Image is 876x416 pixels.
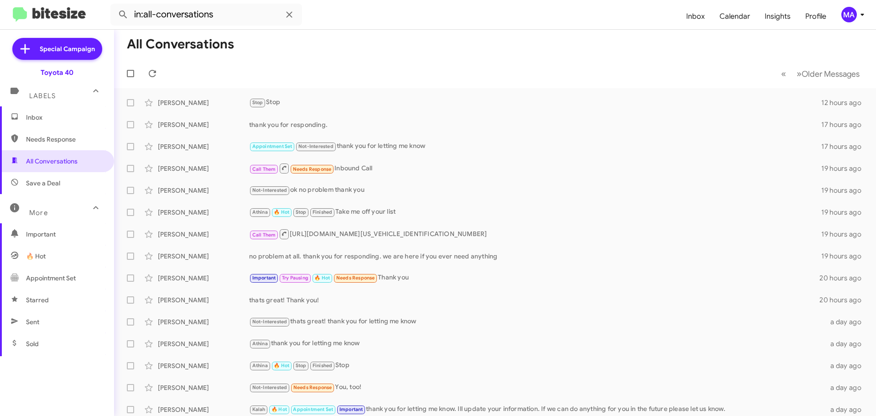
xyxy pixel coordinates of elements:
[252,319,287,325] span: Not-Interested
[249,252,821,261] div: no problem at all. thank you for responding. we are here if you ever need anything
[252,384,287,390] span: Not-Interested
[41,68,73,77] div: Toyota 40
[110,4,302,26] input: Search
[249,316,825,327] div: thats great! thank you for letting me know
[252,406,266,412] span: Kalah
[249,295,819,305] div: thats great! Thank you!
[282,275,308,281] span: Try Pausing
[821,230,869,239] div: 19 hours ago
[274,363,289,369] span: 🔥 Hot
[40,44,95,53] span: Special Campaign
[158,274,249,283] div: [PERSON_NAME]
[271,406,287,412] span: 🔥 Hot
[26,157,78,166] span: All Conversations
[819,295,869,305] div: 20 hours ago
[158,98,249,107] div: [PERSON_NAME]
[252,209,268,215] span: Athina
[158,339,249,348] div: [PERSON_NAME]
[679,3,712,30] a: Inbox
[249,338,825,349] div: thank you for letting me know
[798,3,834,30] a: Profile
[825,405,869,414] div: a day ago
[825,339,869,348] div: a day ago
[249,163,821,174] div: Inbound Call
[158,164,249,173] div: [PERSON_NAME]
[821,186,869,195] div: 19 hours ago
[293,406,333,412] span: Appointment Set
[336,275,375,281] span: Needs Response
[834,7,866,22] button: MA
[274,209,289,215] span: 🔥 Hot
[249,185,821,195] div: ok no problem thank you
[12,38,102,60] a: Special Campaign
[26,339,39,348] span: Sold
[249,207,821,217] div: Take me off your list
[252,275,276,281] span: Important
[29,209,48,217] span: More
[158,295,249,305] div: [PERSON_NAME]
[821,120,869,129] div: 17 hours ago
[821,252,869,261] div: 19 hours ago
[339,406,363,412] span: Important
[314,275,330,281] span: 🔥 Hot
[821,98,869,107] div: 12 hours ago
[252,341,268,347] span: Athina
[158,142,249,151] div: [PERSON_NAME]
[158,120,249,129] div: [PERSON_NAME]
[26,230,104,239] span: Important
[158,186,249,195] div: [PERSON_NAME]
[313,209,333,215] span: Finished
[252,232,276,238] span: Call Them
[249,141,821,152] div: thank you for letting me know
[791,64,865,83] button: Next
[249,382,825,393] div: You, too!
[158,361,249,370] div: [PERSON_NAME]
[26,135,104,144] span: Needs Response
[26,317,39,326] span: Sent
[158,230,249,239] div: [PERSON_NAME]
[252,363,268,369] span: Athina
[293,166,332,172] span: Needs Response
[249,120,821,129] div: thank you for responding.
[252,143,292,149] span: Appointment Set
[158,317,249,326] div: [PERSON_NAME]
[781,68,786,79] span: «
[158,208,249,217] div: [PERSON_NAME]
[252,166,276,172] span: Call Them
[825,317,869,326] div: a day ago
[252,100,263,105] span: Stop
[298,143,334,149] span: Not-Interested
[821,164,869,173] div: 19 hours ago
[249,404,825,415] div: thank you for letting me know. Ill update your information. If we can do anything for you in the ...
[821,208,869,217] div: 19 hours ago
[821,142,869,151] div: 17 hours ago
[296,363,307,369] span: Stop
[825,361,869,370] div: a day ago
[841,7,857,22] div: MA
[249,228,821,240] div: [URL][DOMAIN_NAME][US_VEHICLE_IDENTIFICATION_NUMBER]
[802,69,860,79] span: Older Messages
[158,383,249,392] div: [PERSON_NAME]
[158,405,249,414] div: [PERSON_NAME]
[757,3,798,30] a: Insights
[29,92,56,100] span: Labels
[158,252,249,261] div: [PERSON_NAME]
[313,363,333,369] span: Finished
[249,97,821,108] div: Stop
[127,37,234,52] h1: All Conversations
[712,3,757,30] a: Calendar
[293,384,332,390] span: Needs Response
[26,274,76,283] span: Appointment Set
[26,295,49,305] span: Starred
[249,273,819,283] div: Thank you
[252,187,287,193] span: Not-Interested
[776,64,792,83] button: Previous
[26,179,60,188] span: Save a Deal
[797,68,802,79] span: »
[26,252,46,261] span: 🔥 Hot
[819,274,869,283] div: 20 hours ago
[296,209,307,215] span: Stop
